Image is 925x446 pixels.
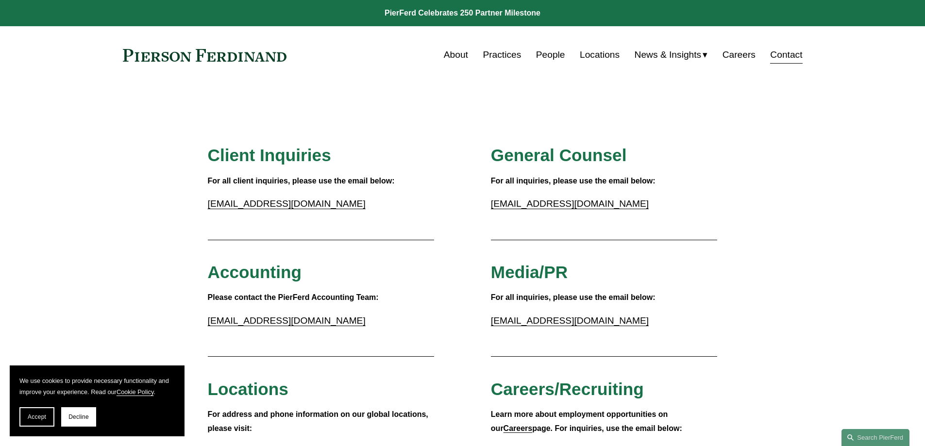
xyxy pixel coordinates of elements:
a: folder dropdown [635,46,708,64]
a: Search this site [841,429,909,446]
a: Practices [483,46,521,64]
section: Cookie banner [10,365,185,436]
a: People [536,46,565,64]
a: Cookie Policy [117,388,154,396]
a: About [444,46,468,64]
strong: For all inquiries, please use the email below: [491,177,656,185]
a: Contact [770,46,802,64]
strong: For all client inquiries, please use the email below: [208,177,395,185]
strong: Please contact the PierFerd Accounting Team: [208,293,379,301]
span: Client Inquiries [208,146,331,165]
span: Decline [68,413,89,420]
span: General Counsel [491,146,627,165]
span: Accept [28,413,46,420]
a: Careers [504,424,533,432]
button: Decline [61,407,96,427]
button: Accept [19,407,54,427]
p: We use cookies to provide necessary functionality and improve your experience. Read our . [19,375,175,397]
a: [EMAIL_ADDRESS][DOMAIN_NAME] [491,315,649,326]
a: Careers [723,46,756,64]
a: Locations [580,46,620,64]
span: News & Insights [635,47,702,64]
a: [EMAIL_ADDRESS][DOMAIN_NAME] [208,198,366,209]
span: Accounting [208,263,302,281]
a: [EMAIL_ADDRESS][DOMAIN_NAME] [491,198,649,209]
strong: Learn more about employment opportunities on our [491,410,670,432]
a: [EMAIL_ADDRESS][DOMAIN_NAME] [208,315,366,326]
span: Careers/Recruiting [491,380,644,398]
span: Locations [208,380,288,398]
span: Media/PR [491,263,568,281]
strong: For all inquiries, please use the email below: [491,293,656,301]
strong: For address and phone information on our global locations, please visit: [208,410,431,432]
strong: page. For inquiries, use the email below: [532,424,682,432]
